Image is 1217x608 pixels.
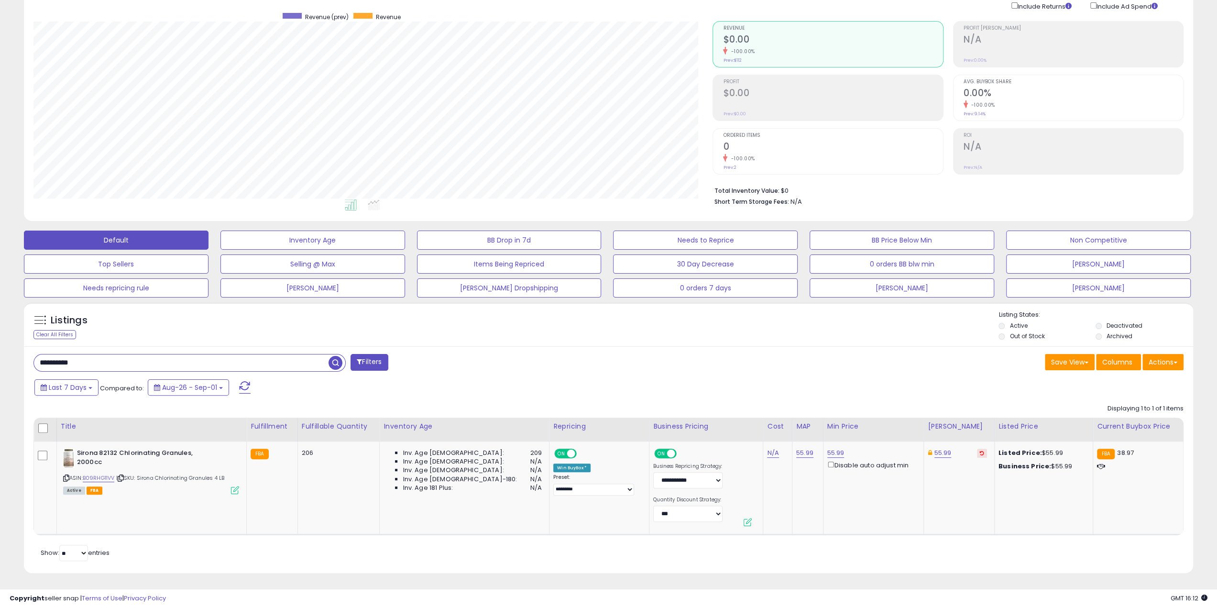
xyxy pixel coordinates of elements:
[964,133,1183,138] span: ROI
[1107,321,1142,330] label: Deactivated
[33,330,76,339] div: Clear All Filters
[305,13,349,21] span: Revenue (prev)
[384,421,545,431] div: Inventory Age
[727,48,755,55] small: -100.00%
[964,111,986,117] small: Prev: 9.14%
[653,497,723,503] label: Quantity Discount Strategy:
[61,421,242,431] div: Title
[723,111,746,117] small: Prev: $0.00
[417,231,602,250] button: BB Drop in 7d
[964,88,1183,100] h2: 0.00%
[810,231,994,250] button: BB Price Below Min
[964,26,1183,31] span: Profit [PERSON_NAME]
[934,448,952,458] a: 55.99
[790,197,801,206] span: N/A
[723,79,943,85] span: Profit
[417,278,602,298] button: [PERSON_NAME] Dropshipping
[653,421,759,431] div: Business Pricing
[116,474,225,482] span: | SKU: Sirona Chlorinating Granules 4 LB
[63,449,75,468] img: 41zyh7X5vRL._SL40_.jpg
[675,450,691,458] span: OFF
[827,460,917,470] div: Disable auto adjust min
[41,548,110,557] span: Show: entries
[998,421,1089,431] div: Listed Price
[530,466,542,475] span: N/A
[964,57,987,63] small: Prev: 0.00%
[302,421,376,431] div: Fulfillable Quantity
[1117,448,1134,457] span: 38.97
[124,594,166,603] a: Privacy Policy
[49,383,87,392] span: Last 7 Days
[723,141,943,154] h2: 0
[964,141,1183,154] h2: N/A
[998,462,1051,471] b: Business Price:
[1107,332,1132,340] label: Archived
[100,384,144,393] span: Compared to:
[1102,357,1132,367] span: Columns
[998,448,1042,457] b: Listed Price:
[376,13,401,21] span: Revenue
[796,448,813,458] a: 55.99
[10,594,166,603] div: seller snap | |
[767,448,778,458] a: N/A
[403,475,517,484] span: Inv. Age [DEMOGRAPHIC_DATA]-180:
[723,165,736,170] small: Prev: 2
[24,231,208,250] button: Default
[10,594,44,603] strong: Copyright
[403,457,504,466] span: Inv. Age [DEMOGRAPHIC_DATA]:
[530,484,542,492] span: N/A
[1142,354,1184,370] button: Actions
[964,165,982,170] small: Prev: N/A
[1083,0,1173,11] div: Include Ad Spend
[34,379,99,396] button: Last 7 Days
[964,79,1183,85] span: Avg. Buybox Share
[723,34,943,47] h2: $0.00
[51,314,88,327] h5: Listings
[1045,354,1095,370] button: Save View
[655,450,667,458] span: ON
[553,474,642,496] div: Preset:
[727,155,755,162] small: -100.00%
[162,383,217,392] span: Aug-26 - Sep-01
[302,449,373,457] div: 206
[63,486,85,495] span: All listings currently available for purchase on Amazon
[530,449,542,457] span: 209
[555,450,567,458] span: ON
[1171,594,1207,603] span: 2025-09-9 16:12 GMT
[613,254,798,274] button: 30 Day Decrease
[1004,0,1083,11] div: Include Returns
[613,231,798,250] button: Needs to Reprice
[796,421,819,431] div: MAP
[827,421,920,431] div: Min Price
[77,449,193,469] b: Sirona 82132 Chlorinating Granules, 2000cc
[714,187,779,195] b: Total Inventory Value:
[1009,321,1027,330] label: Active
[1097,421,1179,431] div: Current Buybox Price
[1107,404,1184,413] div: Displaying 1 to 1 of 1 items
[928,421,990,431] div: [PERSON_NAME]
[1006,231,1191,250] button: Non Competitive
[1006,278,1191,298] button: [PERSON_NAME]
[1006,254,1191,274] button: [PERSON_NAME]
[1009,332,1044,340] label: Out of Stock
[82,594,122,603] a: Terms of Use
[63,449,239,493] div: ASIN:
[220,278,405,298] button: [PERSON_NAME]
[530,475,542,484] span: N/A
[968,101,995,109] small: -100.00%
[403,466,504,475] span: Inv. Age [DEMOGRAPHIC_DATA]:
[251,449,268,459] small: FBA
[827,448,844,458] a: 55.99
[220,231,405,250] button: Inventory Age
[714,184,1176,196] li: $0
[553,464,591,472] div: Win BuyBox *
[613,278,798,298] button: 0 orders 7 days
[24,254,208,274] button: Top Sellers
[148,379,229,396] button: Aug-26 - Sep-01
[553,421,645,431] div: Repricing
[83,474,115,482] a: B09RHG11VV
[998,310,1193,320] p: Listing States:
[653,463,723,470] label: Business Repricing Strategy:
[723,133,943,138] span: Ordered Items
[87,486,103,495] span: FBA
